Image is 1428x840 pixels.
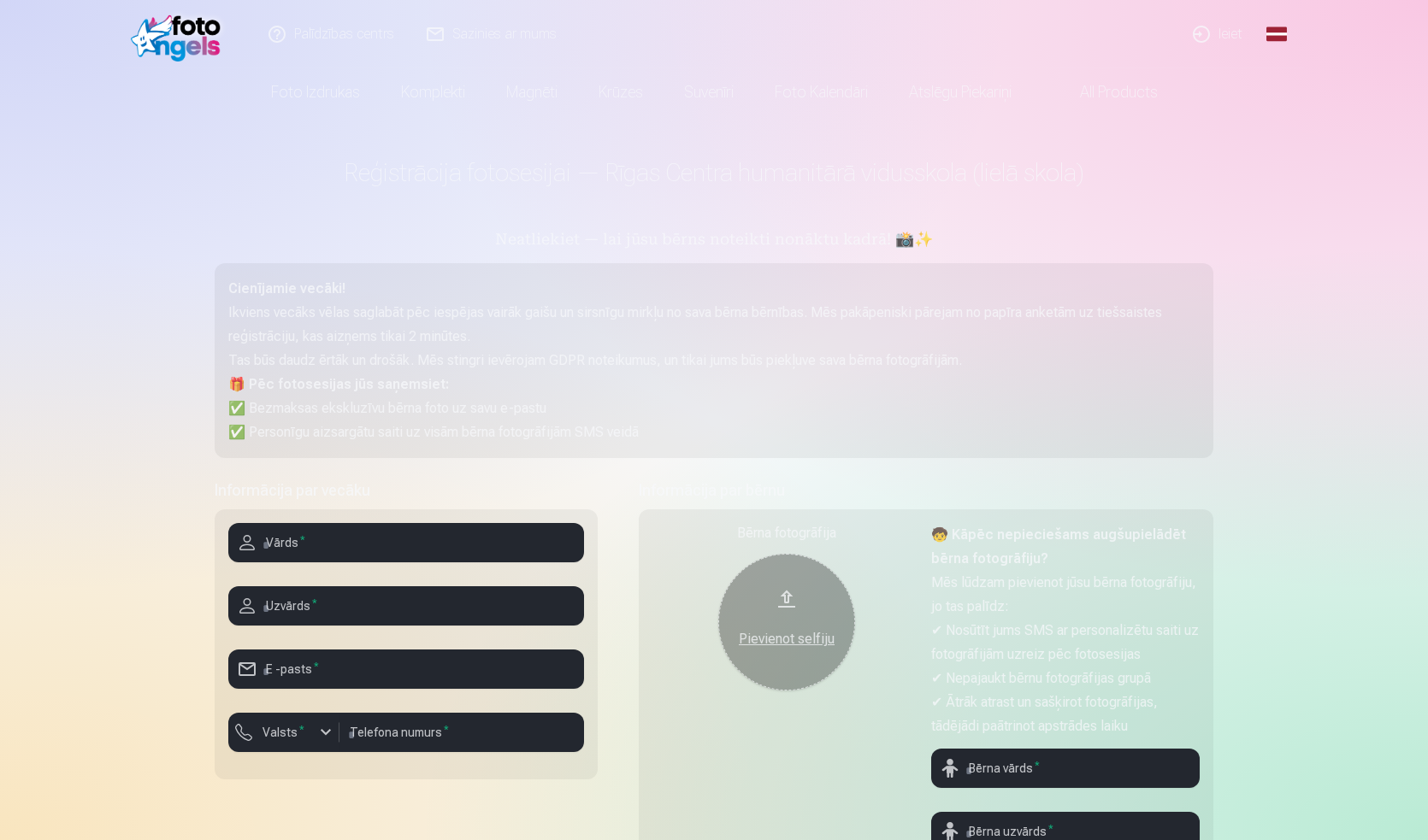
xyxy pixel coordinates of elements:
[888,68,1032,116] a: Atslēgu piekariņi
[131,7,229,62] img: /fa1
[718,554,855,690] button: Pievienot selfiju
[931,619,1200,667] p: ✔ Nosūtīt jums SMS ar personalizētu saiti uz fotogrāfijām uzreiz pēc fotosesijas
[754,68,888,116] a: Foto kalendāri
[228,301,1200,349] p: Ikviens vecāks vēlas saglabāt pēc iespējas vairāk gaišu un sirsnīgu mirkļu no sava bērna bērnības...
[256,724,311,741] label: Valsts
[931,690,1200,738] p: ✔ Ātrāk atrast un sašķirot fotogrāfijas, tādējādi paātrinot apstrādes laiku
[639,479,1213,502] h5: Informācija par bērnu
[228,713,339,752] button: Valsts*
[228,420,1200,444] p: ✅ Personīgu aizsargātu saiti uz visām bērna fotogrāfijām SMS veidā
[215,479,598,502] h5: Informācija par vecāku
[931,667,1200,690] p: ✔ Nepajaukt bērnu fotogrāfijas grupā
[228,397,1200,420] p: ✅ Bezmaksas ekskluzīvu bērna foto uz savu e-pastu
[228,376,449,392] strong: 🎁 Pēc fotosesijas jūs saņemsiet:
[578,68,664,116] a: Krūzes
[735,629,838,649] div: Pievienot selfiju
[215,229,1213,253] h5: Neatliekiet — lai jūsu bērns noteikti nonāktu kadrā! 📸✨
[931,526,1186,567] strong: 🧒 Kāpēc nepieciešams augšupielādēt bērna fotogrāfiju?
[931,571,1200,619] p: Mēs lūdzam pievienot jūsu bērna fotogrāfiju, jo tas palīdz:
[381,68,486,116] a: Komplekti
[228,280,345,297] strong: Cienījamie vecāki!
[664,68,754,116] a: Suvenīri
[1032,68,1178,116] a: All products
[652,523,921,543] div: Bērna fotogrāfija
[251,68,381,116] a: Foto izdrukas
[486,68,578,116] a: Magnēti
[215,157,1213,188] h1: Reģistrācija fotosesijai — Rīgas Centra humanitārā vidusskola (lielā skola)
[228,349,1200,373] p: Tas būs daudz ērtāk un drošāk. Mēs stingri ievērojam GDPR noteikumus, un tikai jums būs piekļuve ...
